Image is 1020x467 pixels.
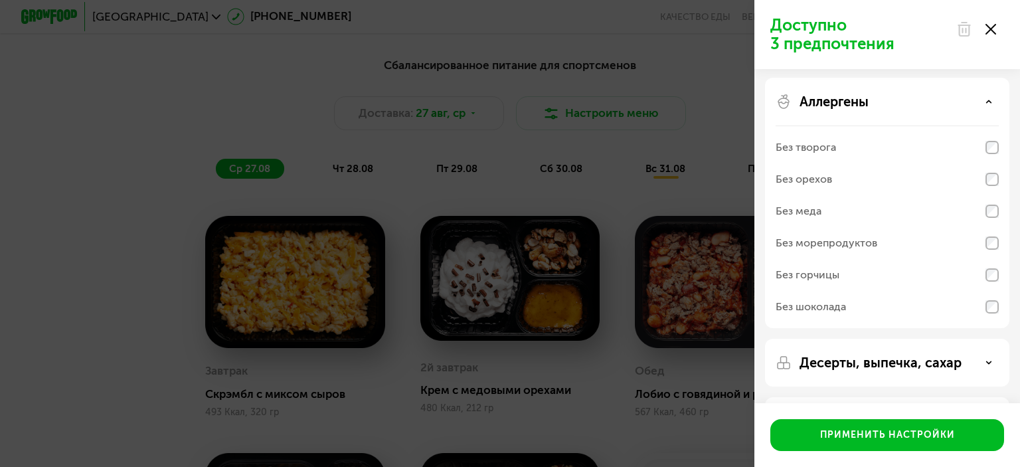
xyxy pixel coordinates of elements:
[770,16,948,53] p: Доступно 3 предпочтения
[776,235,877,251] div: Без морепродуктов
[776,267,839,283] div: Без горчицы
[776,140,836,155] div: Без творога
[776,299,846,315] div: Без шоколада
[800,94,869,110] p: Аллергены
[800,355,962,371] p: Десерты, выпечка, сахар
[770,419,1004,451] button: Применить настройки
[776,203,821,219] div: Без меда
[776,171,832,187] div: Без орехов
[820,428,955,442] div: Применить настройки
